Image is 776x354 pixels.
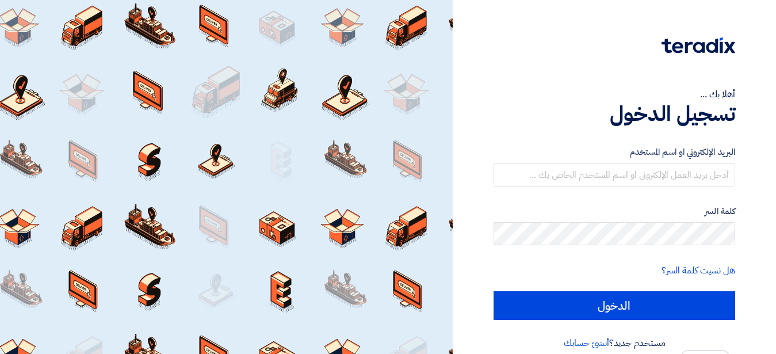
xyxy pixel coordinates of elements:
img: Teradix logo [662,37,735,54]
label: البريد الإلكتروني او اسم المستخدم [494,146,735,159]
a: أنشئ حسابك [564,336,609,350]
label: كلمة السر [494,205,735,218]
input: الدخول [494,291,735,320]
input: أدخل بريد العمل الإلكتروني او اسم المستخدم الخاص بك ... [494,163,735,186]
a: هل نسيت كلمة السر؟ [662,264,735,277]
div: أهلا بك ... [494,87,735,101]
div: مستخدم جديد؟ [494,336,735,350]
h1: تسجيل الدخول [494,101,735,127]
